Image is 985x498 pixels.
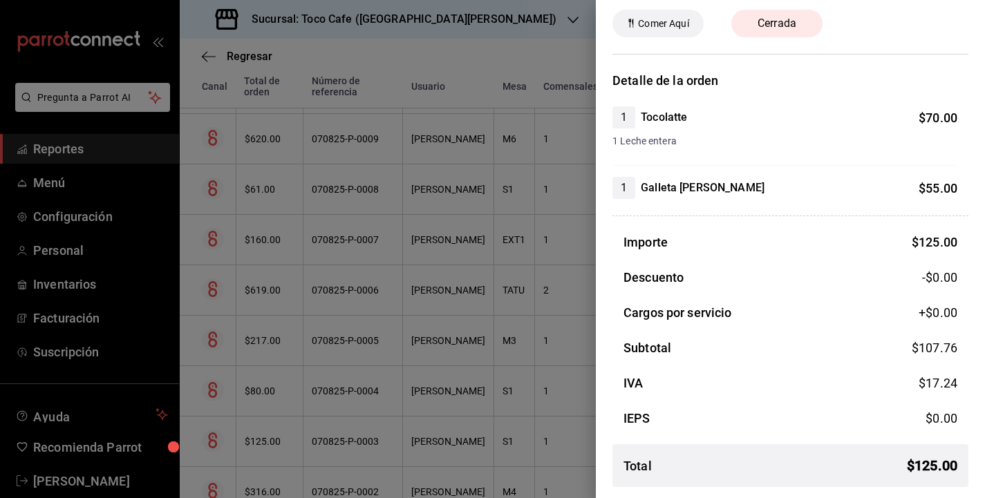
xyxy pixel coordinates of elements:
[919,181,957,195] span: $ 55.00
[907,455,957,476] span: $ 125.00
[612,71,968,90] h3: Detalle de la orden
[922,268,957,287] span: -$0.00
[641,109,687,126] h4: Tocolatte
[623,374,643,392] h3: IVA
[912,341,957,355] span: $ 107.76
[919,111,957,125] span: $ 70.00
[912,235,957,249] span: $ 125.00
[612,134,957,149] span: 1 Leche entera
[623,233,668,251] h3: Importe
[632,17,694,31] span: Comer Aquí
[641,180,764,196] h4: Galleta [PERSON_NAME]
[919,303,957,322] span: +$ 0.00
[612,109,635,126] span: 1
[926,411,957,425] span: $ 0.00
[623,338,671,357] h3: Subtotal
[623,409,650,428] h3: IEPS
[623,268,684,287] h3: Descuento
[623,457,652,475] h3: Total
[919,376,957,390] span: $ 17.24
[612,180,635,196] span: 1
[623,303,732,322] h3: Cargos por servicio
[749,15,805,32] span: Cerrada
